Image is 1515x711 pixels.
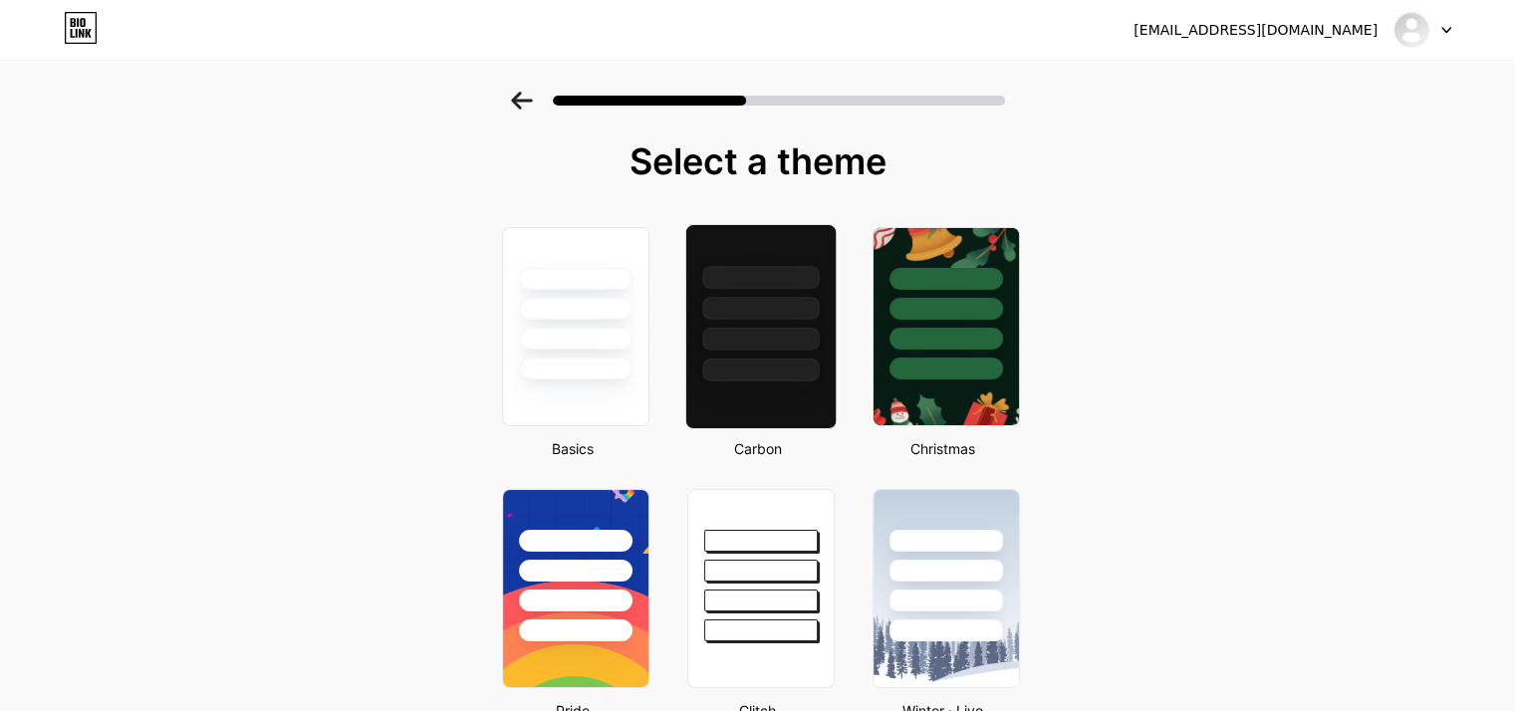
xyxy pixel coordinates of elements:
div: Carbon [681,438,835,459]
div: Select a theme [494,141,1022,181]
div: [EMAIL_ADDRESS][DOMAIN_NAME] [1134,20,1378,41]
img: tropicalcentroauto [1392,11,1430,49]
div: Christmas [867,438,1020,459]
div: Basics [496,438,649,459]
